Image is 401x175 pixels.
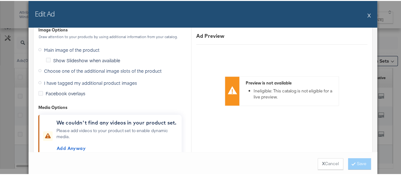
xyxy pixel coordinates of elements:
strong: X [322,160,325,166]
button: X [367,8,371,21]
li: Ineligible: This catalog is not eligible for a live preview. [254,87,335,99]
span: Main image of the product [44,46,100,52]
div: We couldn't find any videos in your product set. [56,118,179,125]
button: XCancel [318,157,343,169]
span: Show Slideshow when available [53,56,120,63]
span: Add Anyway [57,144,86,151]
span: I have tagged my additional product images [44,79,137,85]
div: Preview is not available [246,79,335,85]
div: Media Options [38,104,186,110]
div: Draw attention to your products by using additional information from your catalog. [38,34,186,38]
div: Image Options [38,26,68,32]
div: Please add videos to your product set to enable dynamic media. [56,127,179,152]
span: Facebook overlays [46,89,85,96]
div: Ad Preview [196,31,367,39]
button: Add Anyway [54,142,88,152]
span: Choose one of the additional image slots of the product [44,67,162,73]
h2: Edit Ad [35,8,55,17]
